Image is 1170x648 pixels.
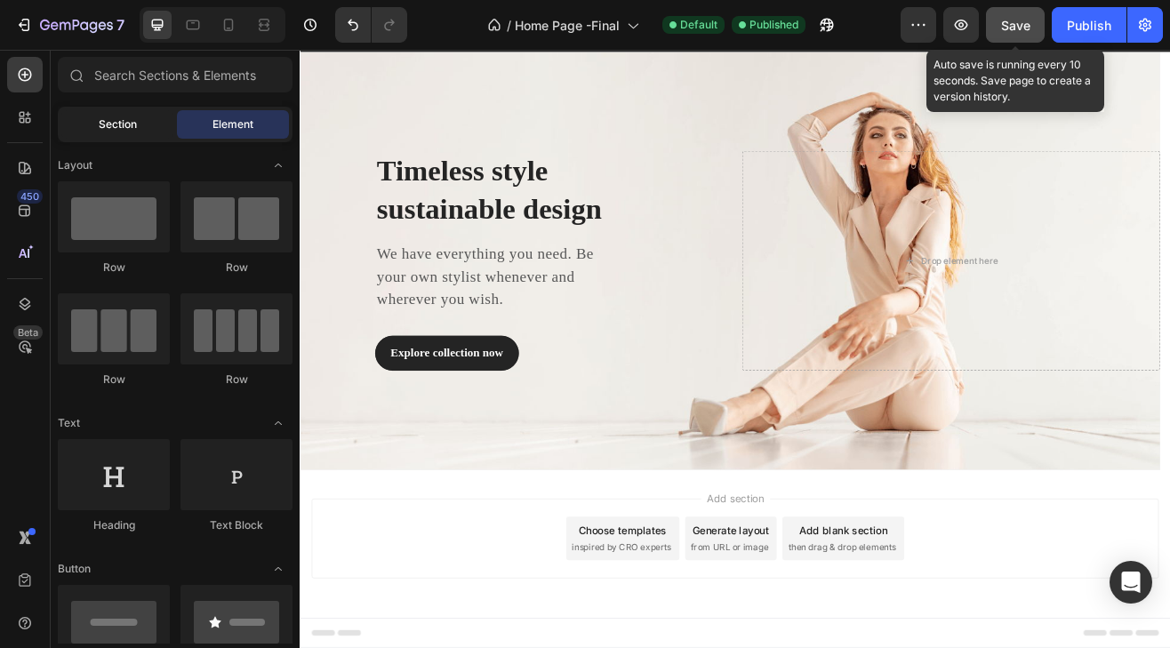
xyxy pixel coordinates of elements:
button: Publish [1052,7,1126,43]
div: Generate layout [482,580,575,598]
div: Drop element here [761,252,855,266]
div: Text Block [180,517,292,533]
div: Heading [58,517,170,533]
span: Toggle open [264,151,292,180]
div: Open Intercom Messenger [1110,561,1152,604]
span: Layout [58,157,92,173]
span: from URL or image [479,602,574,618]
span: Default [680,17,717,33]
span: inspired by CRO experts [333,602,455,618]
span: Save [1001,18,1030,33]
div: Row [180,260,292,276]
span: Text [58,415,80,431]
span: Toggle open [264,409,292,437]
input: Search Sections & Elements [58,57,292,92]
div: Publish [1067,16,1111,35]
button: Save [986,7,1045,43]
span: Element [212,116,253,132]
div: Undo/Redo [335,7,407,43]
div: Row [58,260,170,276]
span: then drag & drop elements [598,602,731,618]
div: Choose templates [342,580,450,598]
p: 7 [116,14,124,36]
div: 450 [17,189,43,204]
span: Published [749,17,798,33]
div: Add blank section [612,580,720,598]
div: Row [180,372,292,388]
div: Row [58,372,170,388]
span: / [507,16,511,35]
span: Toggle open [264,555,292,583]
span: Add section [492,540,576,559]
span: Home Page -Final [515,16,620,35]
span: Section [99,116,137,132]
span: Button [58,561,91,577]
div: Beta [13,325,43,340]
button: 7 [7,7,132,43]
iframe: Design area [300,50,1170,648]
